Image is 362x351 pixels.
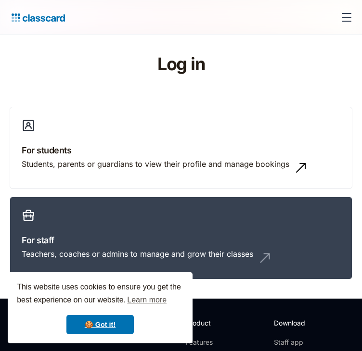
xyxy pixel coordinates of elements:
h3: For students [22,144,340,157]
div: cookieconsent [8,272,193,343]
a: For staffTeachers, coaches or admins to manage and grow their classes [10,197,352,279]
div: Students, parents or guardians to view their profile and manage bookings [22,159,289,169]
a: dismiss cookie message [66,315,134,334]
a: home [8,11,65,24]
h2: Download [274,318,313,328]
a: For studentsStudents, parents or guardians to view their profile and manage bookings [10,107,352,189]
h2: Product [186,318,237,328]
span: This website uses cookies to ensure you get the best experience on our website. [17,281,183,307]
a: Staff app [274,338,313,347]
div: Teachers, coaches or admins to manage and grow their classes [22,249,253,259]
a: learn more about cookies [126,293,168,307]
div: menu [335,6,354,29]
h1: Log in [10,54,352,74]
h3: For staff [22,234,340,247]
a: Features [186,338,237,347]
